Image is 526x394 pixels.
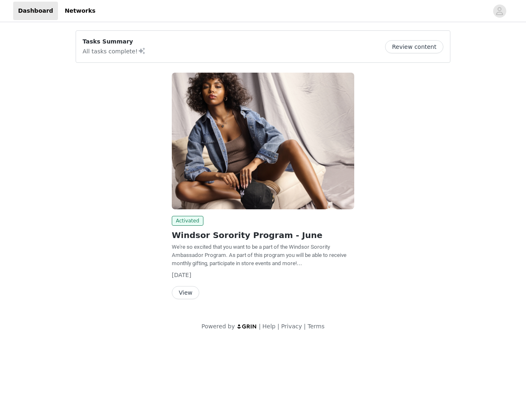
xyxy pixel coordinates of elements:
[263,323,276,330] a: Help
[281,323,302,330] a: Privacy
[172,290,199,296] a: View
[60,2,100,20] a: Networks
[307,323,324,330] a: Terms
[172,286,199,299] button: View
[172,244,346,266] span: We're so excited that you want to be a part of the Windsor Sorority Ambassador Program. As part o...
[83,37,146,46] p: Tasks Summary
[83,46,146,56] p: All tasks complete!
[172,73,354,209] img: Windsor
[259,323,261,330] span: |
[13,2,58,20] a: Dashboard
[304,323,306,330] span: |
[201,323,235,330] span: Powered by
[172,229,354,241] h2: Windsor Sorority Program - June
[172,216,203,226] span: Activated
[237,324,257,329] img: logo
[277,323,279,330] span: |
[172,272,191,278] span: [DATE]
[496,5,503,18] div: avatar
[385,40,443,53] button: Review content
